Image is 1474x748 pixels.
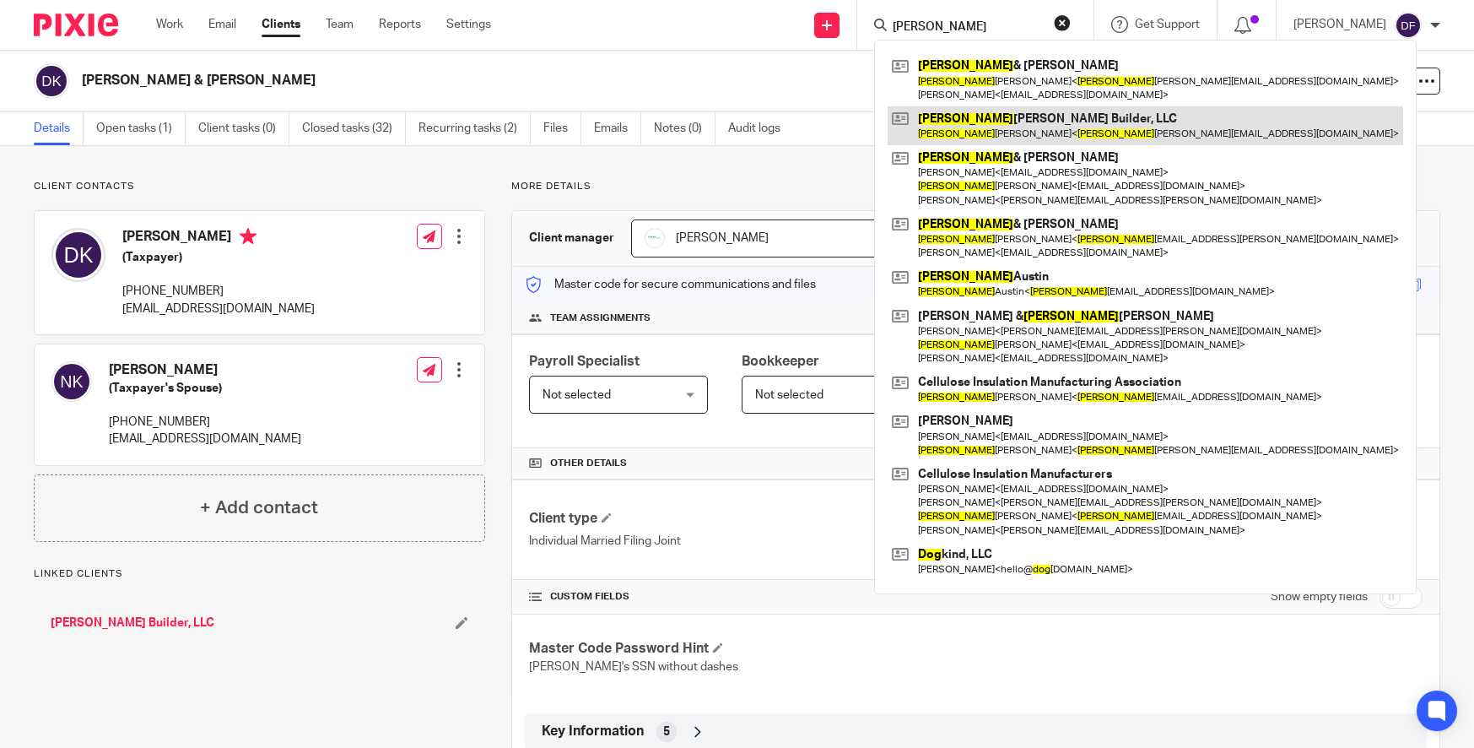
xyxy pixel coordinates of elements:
[529,230,614,247] h3: Client manager
[529,590,975,604] h4: CUSTOM FIELDS
[529,661,738,673] span: [PERSON_NAME]'s SSN without dashes
[594,112,641,145] a: Emails
[542,723,644,740] span: Key Information
[156,16,183,33] a: Work
[34,112,84,145] a: Details
[511,180,1440,193] p: More details
[525,276,816,293] p: Master code for secure communications and files
[51,361,92,402] img: svg%3E
[262,16,300,33] a: Clients
[1293,16,1386,33] p: [PERSON_NAME]
[34,14,118,36] img: Pixie
[326,16,354,33] a: Team
[109,380,301,397] h5: (Taxpayer's Spouse)
[1395,12,1422,39] img: svg%3E
[529,510,975,528] h4: Client type
[529,640,975,658] h4: Master Code Password Hint
[208,16,236,33] a: Email
[543,389,611,401] span: Not selected
[742,355,819,368] span: Bookkeeper
[529,533,975,550] p: Individual Married Filing Joint
[891,20,1043,35] input: Search
[676,232,769,244] span: [PERSON_NAME]
[34,63,69,99] img: svg%3E
[240,228,256,245] i: Primary
[51,228,105,282] img: svg%3E
[663,724,670,740] span: 5
[1054,14,1071,31] button: Clear
[418,112,531,145] a: Recurring tasks (2)
[1135,19,1200,30] span: Get Support
[109,414,301,431] p: [PHONE_NUMBER]
[122,283,315,300] p: [PHONE_NUMBER]
[34,180,485,193] p: Client contacts
[109,361,301,379] h4: [PERSON_NAME]
[34,567,485,581] p: Linked clients
[96,112,186,145] a: Open tasks (1)
[755,389,823,401] span: Not selected
[198,112,289,145] a: Client tasks (0)
[302,112,406,145] a: Closed tasks (32)
[550,457,627,470] span: Other details
[200,495,318,521] h4: + Add contact
[379,16,421,33] a: Reports
[529,355,640,368] span: Payroll Specialist
[543,112,581,145] a: Files
[51,615,214,631] a: [PERSON_NAME] Builder, LLC
[122,249,315,266] h5: (Taxpayer)
[645,228,665,248] img: _Logo.png
[109,431,301,447] p: [EMAIL_ADDRESS][DOMAIN_NAME]
[550,312,651,325] span: Team assignments
[728,112,793,145] a: Audit logs
[82,72,985,89] h2: [PERSON_NAME] & [PERSON_NAME]
[1271,588,1368,605] label: Show empty fields
[122,228,315,249] h4: [PERSON_NAME]
[446,16,491,33] a: Settings
[654,112,715,145] a: Notes (0)
[122,301,315,317] p: [EMAIL_ADDRESS][DOMAIN_NAME]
